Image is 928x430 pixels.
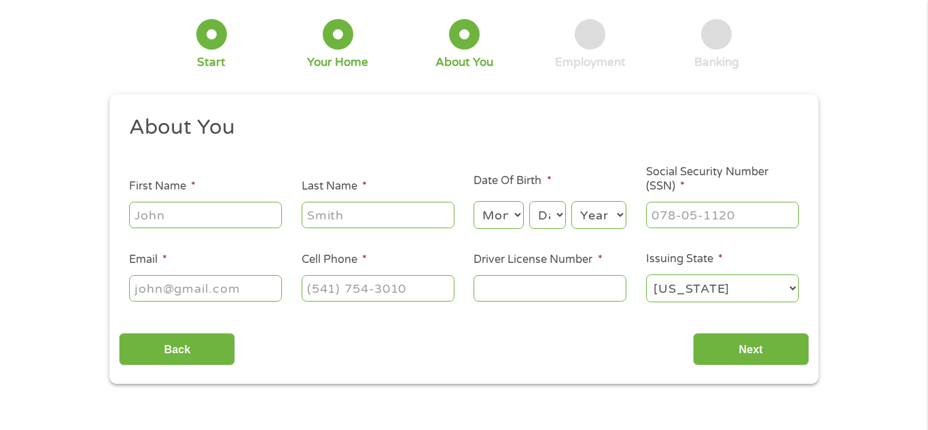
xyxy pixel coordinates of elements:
[555,55,626,70] div: Employment
[302,253,367,267] label: Cell Phone
[435,55,493,70] div: About You
[129,275,282,301] input: john@gmail.com
[646,165,799,194] label: Social Security Number (SSN)
[129,114,789,141] h2: About You
[129,253,167,267] label: Email
[646,252,723,266] label: Issuing State
[693,333,809,366] input: Next
[474,174,551,188] label: Date Of Birth
[119,333,235,366] input: Back
[129,179,196,194] label: First Name
[474,253,602,267] label: Driver License Number
[302,179,367,194] label: Last Name
[302,275,454,301] input: (541) 754-3010
[694,55,739,70] div: Banking
[307,55,368,70] div: Your Home
[646,202,799,228] input: 078-05-1120
[302,202,454,228] input: Smith
[197,55,226,70] div: Start
[129,202,282,228] input: John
